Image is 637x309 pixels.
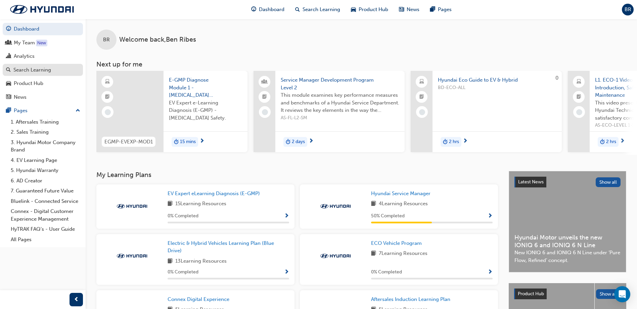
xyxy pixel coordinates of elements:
span: 50 % Completed [371,212,405,220]
a: My Team [3,37,83,49]
button: Show Progress [488,268,493,276]
button: Show Progress [284,268,289,276]
span: 7 Learning Resources [379,250,427,258]
span: news-icon [399,5,404,14]
span: learningRecordVerb_NONE-icon [419,109,425,115]
span: learningRecordVerb_NONE-icon [105,109,111,115]
img: Trak [317,203,354,210]
span: Aftersales Induction Learning Plan [371,296,450,302]
a: news-iconNews [394,3,425,16]
span: Product Hub [518,291,544,297]
div: My Team [14,39,35,47]
a: Aftersales Induction Learning Plan [371,296,453,303]
img: Trak [113,253,150,259]
div: News [14,93,27,101]
a: pages-iconPages [425,3,457,16]
span: Welcome back , Ben Ribes [119,36,196,44]
span: Show Progress [488,269,493,275]
a: EV Expert eLearning Diagnosis (E-GMP) [168,190,263,197]
span: learningResourceType_ELEARNING-icon [105,78,110,86]
span: 0 % Completed [168,268,198,276]
a: 5. Hyundai Warranty [8,165,83,176]
span: 15 Learning Resources [175,200,226,208]
a: Connex - Digital Customer Experience Management [8,206,83,224]
span: Service Manager Development Program Level 2 [281,76,399,91]
a: guage-iconDashboard [246,3,290,16]
span: EGMP-EVEXP-MOD1 [104,138,153,146]
span: ECO Vehicle Program [371,240,422,246]
span: EV Expert e-Learning Diagnosis (E-GMP) - [MEDICAL_DATA] Safety. [169,99,242,122]
span: Show Progress [488,213,493,219]
span: news-icon [6,94,11,100]
img: Trak [317,253,354,259]
span: Latest News [518,179,544,185]
div: Tooltip anchor [36,40,47,46]
a: ECO Vehicle Program [371,239,424,247]
span: Connex Digital Experience [168,296,229,302]
span: laptop-icon [419,78,424,86]
span: duration-icon [443,138,448,146]
a: Connex Digital Experience [168,296,232,303]
a: Hyundai Service Manager [371,190,433,197]
span: BR [625,6,631,13]
a: Latest NewsShow allHyundai Motor unveils the new IONIQ 6 and IONIQ 6 N LineNew IONIQ 6 and IONIQ ... [509,171,626,272]
span: AS-FL-L2-SM [281,114,399,122]
span: Hyundai Service Manager [371,190,430,196]
button: Show Progress [488,212,493,220]
span: 0 % Completed [371,268,402,276]
span: duration-icon [174,138,179,146]
span: New IONIQ 6 and IONIQ 6 N Line under ‘Pure Flow, Refined’ concept. [514,249,621,264]
span: prev-icon [74,296,79,304]
span: book-icon [168,257,173,266]
a: All Pages [8,234,83,245]
a: Dashboard [3,23,83,35]
span: 2 hrs [449,138,459,146]
span: This module examines key performance measures and benchmarks of a Hyundai Service Department. It ... [281,91,399,114]
a: Product HubShow all [514,289,621,299]
img: Trak [113,203,150,210]
span: book-icon [168,200,173,208]
span: 15 mins [180,138,196,146]
button: Pages [3,104,83,117]
h3: Next up for me [86,60,637,68]
span: Pages [438,6,452,13]
a: Service Manager Development Program Level 2This module examines key performance measures and benc... [254,71,405,152]
a: 6. AD Creator [8,176,83,186]
span: 0 % Completed [168,212,198,220]
span: laptop-icon [577,78,581,86]
button: BR [622,4,634,15]
span: pages-icon [430,5,435,14]
a: 2. Sales Training [8,127,83,137]
span: chart-icon [6,53,11,59]
a: 3. Hyundai Motor Company Brand [8,137,83,155]
span: Search Learning [303,6,340,13]
span: next-icon [309,138,314,144]
a: News [3,91,83,103]
span: people-icon [6,40,11,46]
span: 2 days [292,138,305,146]
span: duration-icon [286,138,290,146]
span: search-icon [295,5,300,14]
span: BR [103,36,110,44]
div: Pages [14,107,28,115]
span: guage-icon [6,26,11,32]
a: Search Learning [3,64,83,76]
span: booktick-icon [419,93,424,101]
a: 0Hyundai Eco Guide to EV & HybridBD-ECO-ALLduration-icon2 hrs [411,71,562,152]
a: Product Hub [3,77,83,90]
a: 1. Aftersales Training [8,117,83,127]
a: 4. EV Learning Page [8,155,83,166]
a: Bluelink - Connected Service [8,196,83,207]
span: Hyundai Eco Guide to EV & Hybrid [438,76,556,84]
div: Analytics [14,52,35,60]
span: Product Hub [359,6,388,13]
a: Electric & Hybrid Vehicles Learning Plan (Blue Drive) [168,239,289,255]
span: learningRecordVerb_NONE-icon [576,109,582,115]
span: search-icon [6,67,11,73]
span: learningRecordVerb_NONE-icon [262,109,268,115]
span: EV Expert eLearning Diagnosis (E-GMP) [168,190,260,196]
span: people-icon [262,78,267,86]
button: DashboardMy TeamAnalyticsSearch LearningProduct HubNews [3,21,83,104]
span: guage-icon [251,5,256,14]
span: book-icon [371,250,376,258]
